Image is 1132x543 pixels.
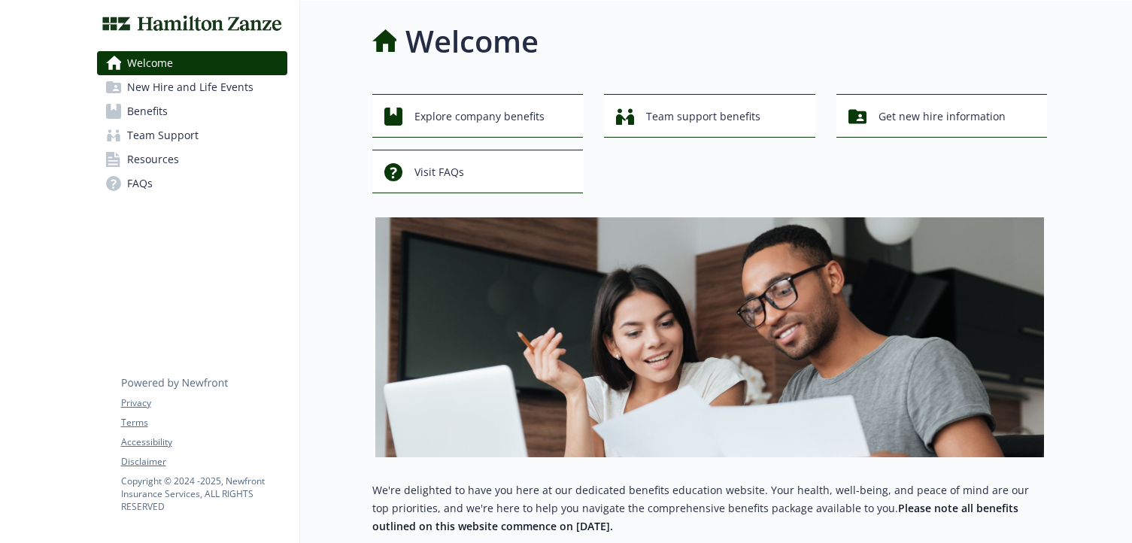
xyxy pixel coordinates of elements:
[121,416,287,429] a: Terms
[414,158,464,187] span: Visit FAQs
[879,102,1006,131] span: Get new hire information
[121,396,287,410] a: Privacy
[375,217,1044,457] img: overview page banner
[127,171,153,196] span: FAQs
[405,19,539,64] h1: Welcome
[121,475,287,513] p: Copyright © 2024 - 2025 , Newfront Insurance Services, ALL RIGHTS RESERVED
[97,75,287,99] a: New Hire and Life Events
[604,94,815,138] button: Team support benefits
[97,51,287,75] a: Welcome
[127,99,168,123] span: Benefits
[97,123,287,147] a: Team Support
[127,51,173,75] span: Welcome
[97,99,287,123] a: Benefits
[414,102,545,131] span: Explore company benefits
[127,147,179,171] span: Resources
[372,481,1048,535] p: We're delighted to have you here at our dedicated benefits education website. Your health, well-b...
[127,123,199,147] span: Team Support
[372,150,584,193] button: Visit FAQs
[97,147,287,171] a: Resources
[372,94,584,138] button: Explore company benefits
[127,75,253,99] span: New Hire and Life Events
[121,435,287,449] a: Accessibility
[121,455,287,469] a: Disclaimer
[836,94,1048,138] button: Get new hire information
[97,171,287,196] a: FAQs
[646,102,760,131] span: Team support benefits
